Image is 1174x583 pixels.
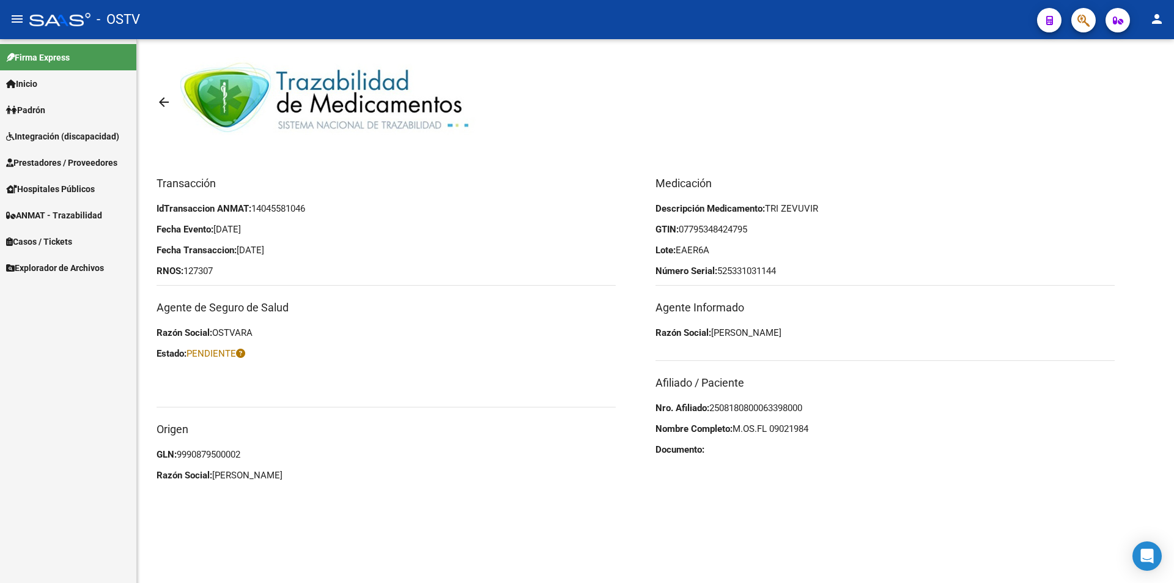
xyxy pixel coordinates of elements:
p: Estado: [157,347,616,360]
h3: Origen [157,421,616,438]
p: RNOS: [157,264,616,278]
span: TRI ZEVUVIR [765,203,818,214]
p: Nro. Afiliado: [655,401,1115,415]
p: IdTransaccion ANMAT: [157,202,616,215]
mat-icon: arrow_back [157,95,171,110]
mat-icon: person [1150,12,1164,26]
p: Nombre Completo: [655,422,1115,436]
span: Firma Express [6,51,70,64]
p: Razón Social: [655,326,1115,340]
p: Razón Social: [157,326,616,340]
p: Número Serial: [655,264,1115,278]
span: Casos / Tickets [6,235,72,248]
p: Fecha Transaccion: [157,243,616,257]
span: Prestadores / Proveedores [6,156,117,169]
span: Inicio [6,77,37,91]
span: ANMAT - Trazabilidad [6,209,102,222]
span: 2508180800063398000 [709,403,802,414]
span: [PERSON_NAME] [212,470,282,481]
div: Open Intercom Messenger [1132,541,1162,571]
span: 127307 [183,266,213,277]
span: PENDIENTE [186,348,245,359]
h3: Agente de Seguro de Salud [157,299,616,316]
span: Padrón [6,103,45,117]
p: GTIN: [655,223,1115,236]
span: M.OS.FL 09021984 [733,423,808,434]
span: - OSTV [97,6,140,33]
span: Hospitales Públicos [6,182,95,196]
span: 14045581046 [251,203,305,214]
span: 9990879500002 [177,449,240,460]
span: OSTVARA [212,327,253,338]
p: Fecha Evento: [157,223,616,236]
h3: Agente Informado [655,299,1115,316]
span: [DATE] [213,224,241,235]
span: EAER6A [676,245,709,256]
p: Razón Social: [157,469,616,482]
span: [DATE] [237,245,264,256]
h3: Afiliado / Paciente [655,374,1115,392]
h3: Medicación [655,175,1115,192]
span: [PERSON_NAME] [711,327,781,338]
p: GLN: [157,448,616,461]
span: 07795348424795 [679,224,747,235]
img: anmat.jpeg [180,57,479,148]
p: Descripción Medicamento: [655,202,1115,215]
span: 525331031144 [717,266,776,277]
span: Integración (discapacidad) [6,130,119,143]
mat-icon: menu [10,12,24,26]
span: Explorador de Archivos [6,261,104,275]
p: Documento: [655,443,1115,456]
p: Lote: [655,243,1115,257]
h3: Transacción [157,175,616,192]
